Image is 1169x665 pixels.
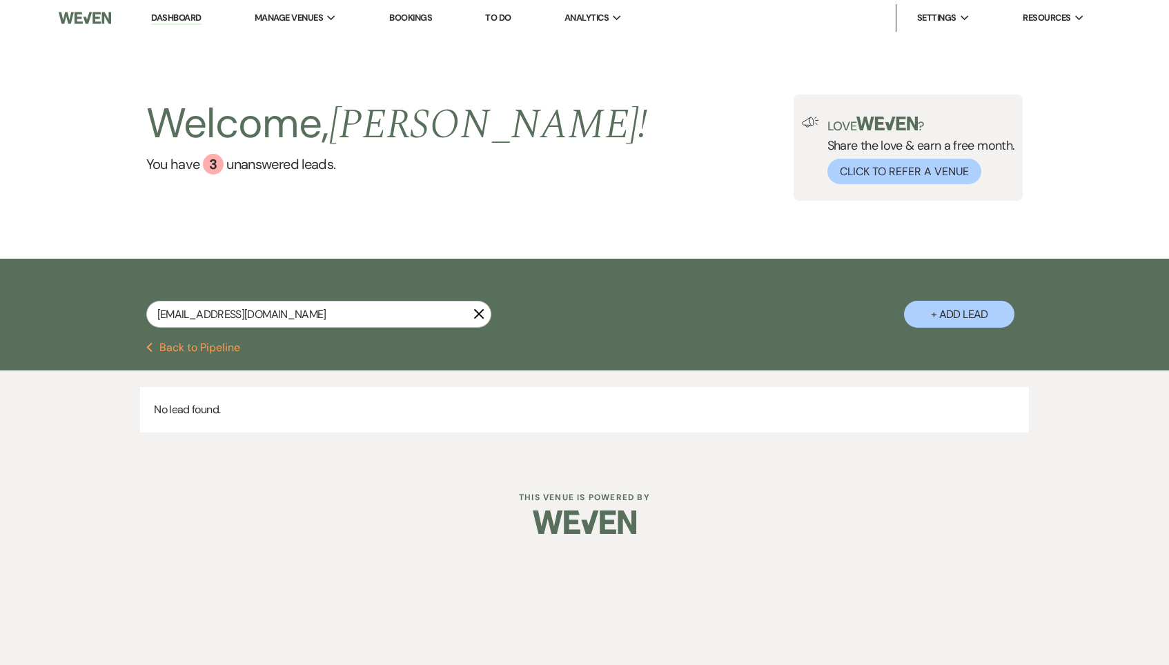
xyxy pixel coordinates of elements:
button: Click to Refer a Venue [827,159,981,184]
h2: Welcome, [146,95,648,154]
div: 3 [203,154,224,175]
p: No lead found. [140,387,1029,433]
div: Share the love & earn a free month. [819,117,1015,184]
a: You have 3 unanswered leads. [146,154,648,175]
img: Weven Logo [59,3,111,32]
span: Settings [917,11,956,25]
img: weven-logo-green.svg [856,117,918,130]
span: Resources [1023,11,1070,25]
img: Weven Logo [533,498,636,546]
span: [PERSON_NAME] ! [329,93,648,157]
input: Search by name, event date, email address or phone number [146,301,491,328]
button: Back to Pipeline [146,342,241,353]
p: Love ? [827,117,1015,132]
a: To Do [485,12,511,23]
a: Bookings [389,12,432,23]
img: loud-speaker-illustration.svg [802,117,819,128]
a: Dashboard [151,12,201,25]
span: Analytics [564,11,609,25]
span: Manage Venues [255,11,323,25]
button: + Add Lead [904,301,1014,328]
